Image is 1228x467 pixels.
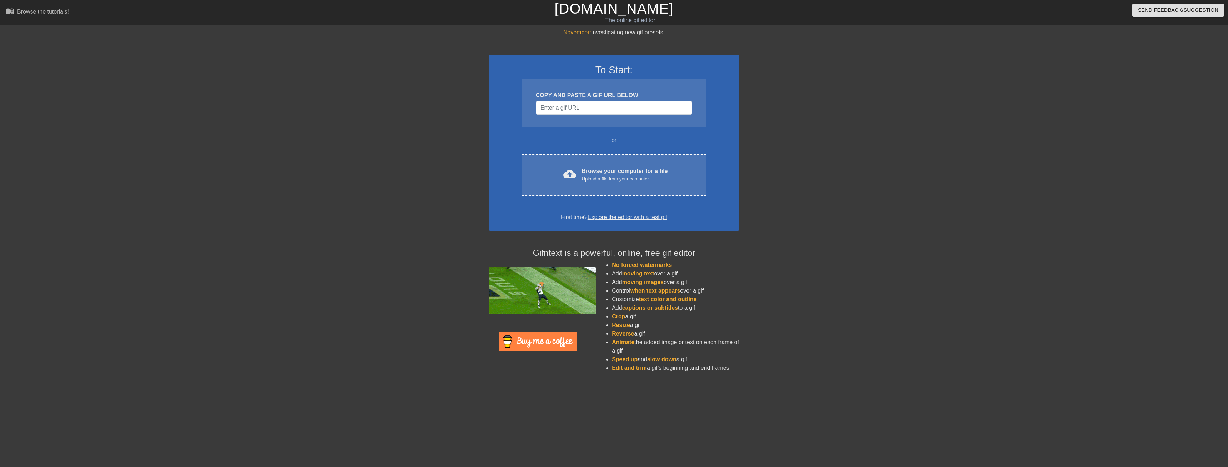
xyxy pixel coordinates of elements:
[563,29,591,35] span: November:
[489,28,739,37] div: Investigating new gif presets!
[6,7,14,15] span: menu_book
[582,175,668,183] div: Upload a file from your computer
[612,304,739,312] li: Add to a gif
[536,101,692,115] input: Username
[612,269,739,278] li: Add over a gif
[612,262,672,268] span: No forced watermarks
[1138,6,1218,15] span: Send Feedback/Suggestion
[612,329,739,338] li: a gif
[622,279,664,285] span: moving images
[612,356,638,362] span: Speed up
[612,312,739,321] li: a gif
[582,167,668,183] div: Browse your computer for a file
[17,9,69,15] div: Browse the tutorials!
[498,64,730,76] h3: To Start:
[647,356,676,362] span: slow down
[612,321,739,329] li: a gif
[536,91,692,100] div: COPY AND PASTE A GIF URL BELOW
[639,296,697,302] span: text color and outline
[612,331,634,337] span: Reverse
[612,313,625,319] span: Crop
[630,288,680,294] span: when text appears
[612,322,630,328] span: Resize
[6,7,69,18] a: Browse the tutorials!
[612,295,739,304] li: Customize
[1132,4,1224,17] button: Send Feedback/Suggestion
[612,365,647,371] span: Edit and trim
[612,278,739,287] li: Add over a gif
[489,248,739,258] h4: Gifntext is a powerful, online, free gif editor
[554,1,673,16] a: [DOMAIN_NAME]
[413,16,848,25] div: The online gif editor
[612,355,739,364] li: and a gif
[489,267,596,314] img: football_small.gif
[588,214,667,220] a: Explore the editor with a test gif
[622,305,678,311] span: captions or subtitles
[499,332,577,351] img: Buy Me A Coffee
[498,213,730,222] div: First time?
[622,270,654,277] span: moving text
[508,136,720,145] div: or
[563,168,576,180] span: cloud_upload
[612,287,739,295] li: Control over a gif
[612,338,739,355] li: the added image or text on each frame of a gif
[612,364,739,372] li: a gif's beginning and end frames
[612,339,634,345] span: Animate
